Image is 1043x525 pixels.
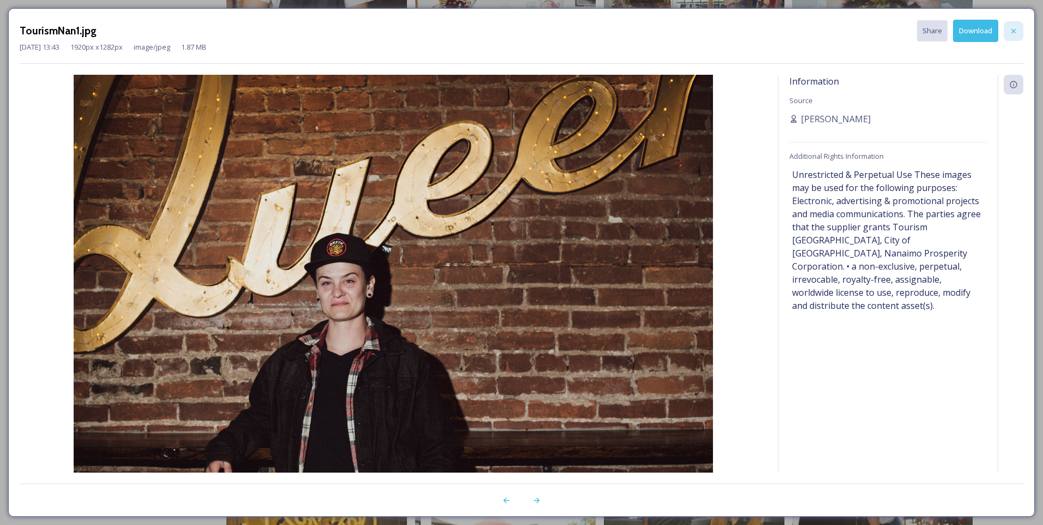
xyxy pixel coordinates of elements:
[134,42,170,52] span: image/jpeg
[181,42,206,52] span: 1.87 MB
[792,168,984,312] span: Unrestricted & Perpetual Use These images may be used for the following purposes: Electronic, adv...
[789,151,884,161] span: Additional Rights Information
[917,20,948,41] button: Share
[70,42,123,52] span: 1920 px x 1282 px
[789,96,813,105] span: Source
[789,75,839,87] span: Information
[20,42,59,52] span: [DATE] 13:43
[20,75,767,502] img: 1924-wl-d39a817f-c442-4fed-a2d4-04131722b813.jpg
[20,23,97,39] h3: TourismNan1.jpg
[953,20,998,42] button: Download
[801,112,871,126] span: [PERSON_NAME]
